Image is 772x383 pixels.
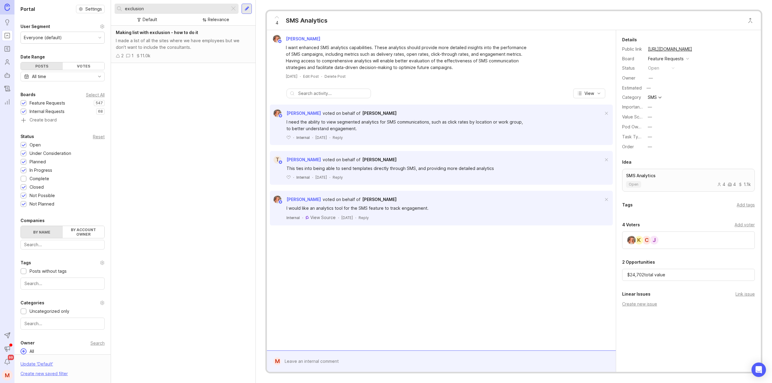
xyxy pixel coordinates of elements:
div: · [355,215,356,220]
div: Details [622,36,637,43]
div: 4 [728,182,736,187]
div: I would like an analytics tool for the SMS feature to track engagement. [286,205,528,212]
div: Default [143,16,157,23]
div: Select All [86,93,105,96]
div: voted on behalf of [323,156,360,163]
span: [PERSON_NAME] [362,197,397,202]
div: 1 [131,52,134,59]
div: Complete [30,175,49,182]
div: Linear Issues [622,290,650,298]
button: View [573,89,605,98]
button: Close button [744,14,756,27]
div: — [648,133,652,140]
button: Notifications [2,356,13,367]
img: Canny Home [5,4,10,11]
a: T[PERSON_NAME] [270,156,321,164]
div: Uncategorized only [30,308,69,315]
a: SMS Analyticsopen441.1k [622,169,755,192]
div: Idea [622,159,631,166]
div: All [27,348,37,355]
span: [PERSON_NAME] [286,197,321,202]
div: Internal Requests [30,108,65,115]
div: J [649,235,659,245]
div: M [274,357,281,365]
button: Announcements [2,343,13,354]
div: Public link [622,46,643,52]
div: Not Possible [30,192,55,199]
div: Add voter [735,221,755,228]
div: · [312,175,313,180]
a: Bronwen W[PERSON_NAME] [270,109,321,117]
a: Reporting [2,96,13,107]
div: Open [30,142,41,148]
span: View Source [310,215,336,220]
div: voted on behalf of [323,110,360,117]
div: Companies [21,217,45,224]
div: Everyone (default) [24,34,62,41]
div: In Progress [30,167,52,174]
p: 68 [98,109,103,114]
div: Edit Post [303,74,319,79]
span: View [584,90,594,96]
div: Owner [21,339,35,347]
div: K [634,235,644,245]
a: Changelog [2,83,13,94]
div: Reply [359,215,369,220]
div: User Segment [21,23,50,30]
div: Feature Requests [30,100,65,106]
div: Internal [286,215,300,220]
button: M [2,370,13,381]
a: Bronwen W[PERSON_NAME] [269,35,325,43]
div: Categories [21,299,44,306]
div: Status [21,133,34,140]
div: Delete Post [324,74,346,79]
div: Boards [21,91,36,98]
div: Date Range [21,53,45,61]
div: 1.1k [738,182,751,187]
div: · [321,74,322,79]
div: Closed [30,184,44,190]
a: Create board [21,118,105,123]
img: Bronwen W [272,196,283,203]
div: — [648,104,652,110]
div: 4 [717,182,725,187]
div: 2 [121,52,124,59]
div: Open Intercom Messenger [751,363,766,377]
div: · [338,215,339,220]
div: Planned [30,159,46,165]
div: 2 Opportunities [622,259,655,266]
label: Task Type [622,134,644,139]
time: [DATE] [315,135,327,140]
a: [PERSON_NAME] [362,110,397,117]
span: Settings [85,6,102,12]
div: Update ' Default ' [21,361,53,370]
div: voted on behalf of [323,196,360,203]
a: [PERSON_NAME] [362,196,397,203]
input: Search... [125,5,227,12]
a: Autopilot [2,70,13,81]
input: Search... [24,320,101,327]
div: Under Consideration [30,150,71,157]
div: Internal [296,175,310,180]
a: Settings [76,5,105,13]
span: 99 [8,355,14,360]
div: Tags [622,201,633,209]
div: Category [622,94,643,101]
a: [DATE] [286,74,297,79]
div: Relevance [208,16,229,23]
div: Reply [333,175,343,180]
div: $ 24,702 total value [622,269,755,281]
img: member badge [278,114,283,118]
img: Bronwen W [625,236,638,244]
div: · [329,175,330,180]
span: Making list with exclusion - how to do it [116,30,198,35]
a: Portal [2,30,13,41]
label: Value Scale [622,114,645,119]
div: This ties into being able to send templates directly through SMS, and providing more detailed ana... [286,165,528,172]
span: [PERSON_NAME] [286,111,321,116]
label: Order [622,144,634,149]
input: Search activity... [298,90,368,97]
